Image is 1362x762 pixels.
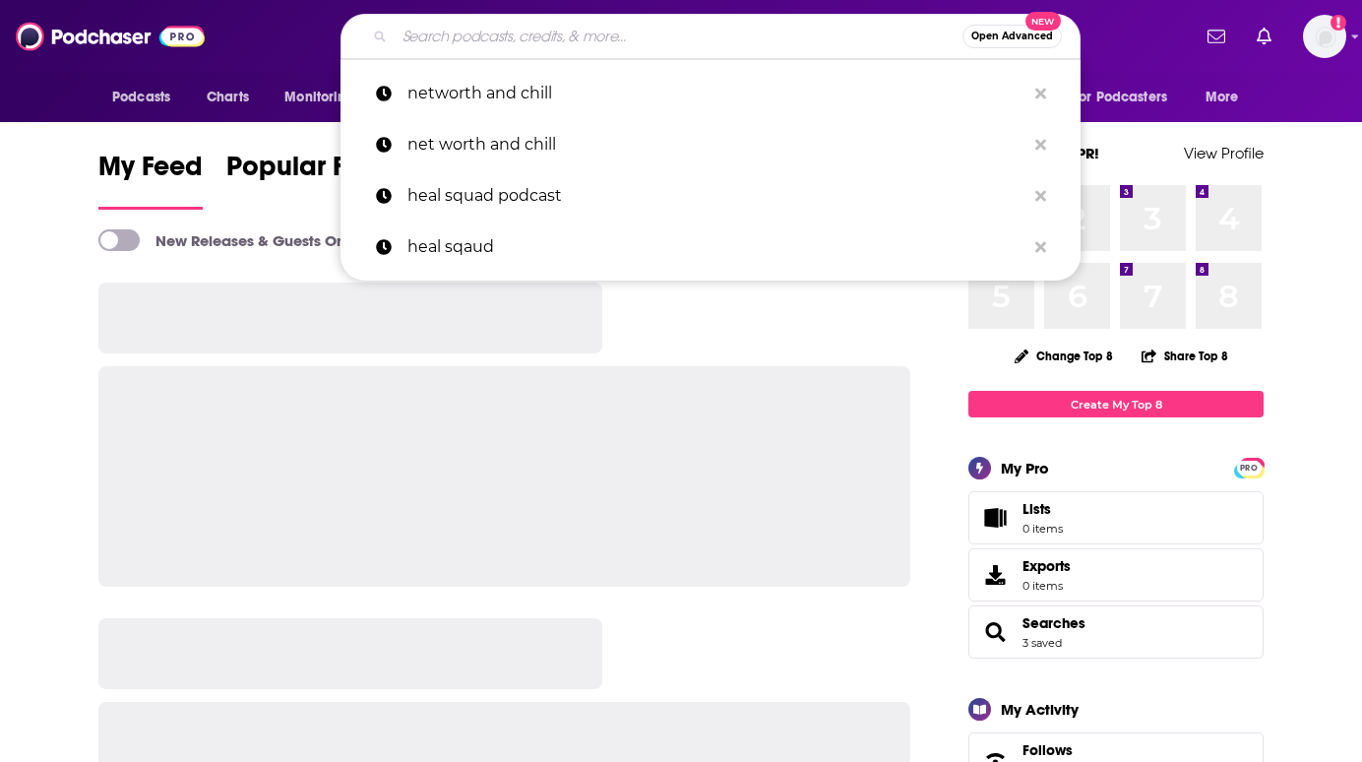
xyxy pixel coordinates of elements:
a: heal squad podcast [340,170,1081,222]
span: Monitoring [284,84,354,111]
a: Show notifications dropdown [1249,20,1279,53]
span: Exports [1022,557,1071,575]
button: Share Top 8 [1141,337,1229,375]
button: open menu [98,79,196,116]
span: Logged in as alignPR [1303,15,1346,58]
input: Search podcasts, credits, & more... [395,21,962,52]
a: View Profile [1184,144,1264,162]
span: More [1206,84,1239,111]
a: Searches [1022,614,1085,632]
a: My Feed [98,150,203,210]
a: Create My Top 8 [968,391,1264,417]
span: Searches [968,605,1264,659]
span: 0 items [1022,579,1071,593]
img: Podchaser - Follow, Share and Rate Podcasts [16,18,205,55]
span: 0 items [1022,522,1063,536]
span: Lists [1022,500,1063,518]
svg: Add a profile image [1331,15,1346,31]
p: networth and chill [407,68,1025,119]
a: Exports [968,548,1264,602]
div: My Activity [1001,700,1079,719]
span: Follows [1022,741,1073,759]
a: networth and chill [340,68,1081,119]
a: heal sqaud [340,222,1081,273]
a: PRO [1237,460,1261,475]
span: PRO [1237,461,1261,476]
img: User Profile [1303,15,1346,58]
a: net worth and chill [340,119,1081,170]
a: Charts [194,79,261,116]
a: Follows [1022,741,1203,759]
button: open menu [1192,79,1264,116]
span: Popular Feed [226,150,394,195]
div: Search podcasts, credits, & more... [340,14,1081,59]
button: open menu [1060,79,1196,116]
a: Lists [968,491,1264,544]
p: heal sqaud [407,222,1025,273]
button: open menu [271,79,380,116]
span: New [1025,12,1061,31]
span: Exports [975,561,1015,589]
span: Lists [1022,500,1051,518]
a: Searches [975,618,1015,646]
button: Change Top 8 [1003,344,1125,368]
button: Open AdvancedNew [962,25,1062,48]
a: New Releases & Guests Only [98,229,357,251]
span: Open Advanced [971,32,1053,41]
a: Popular Feed [226,150,394,210]
a: Show notifications dropdown [1200,20,1233,53]
a: 3 saved [1022,636,1062,650]
span: My Feed [98,150,203,195]
span: For Podcasters [1073,84,1167,111]
p: net worth and chill [407,119,1025,170]
span: Podcasts [112,84,170,111]
span: Lists [975,504,1015,532]
span: Charts [207,84,249,111]
button: Show profile menu [1303,15,1346,58]
div: My Pro [1001,459,1049,477]
p: heal squad podcast [407,170,1025,222]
